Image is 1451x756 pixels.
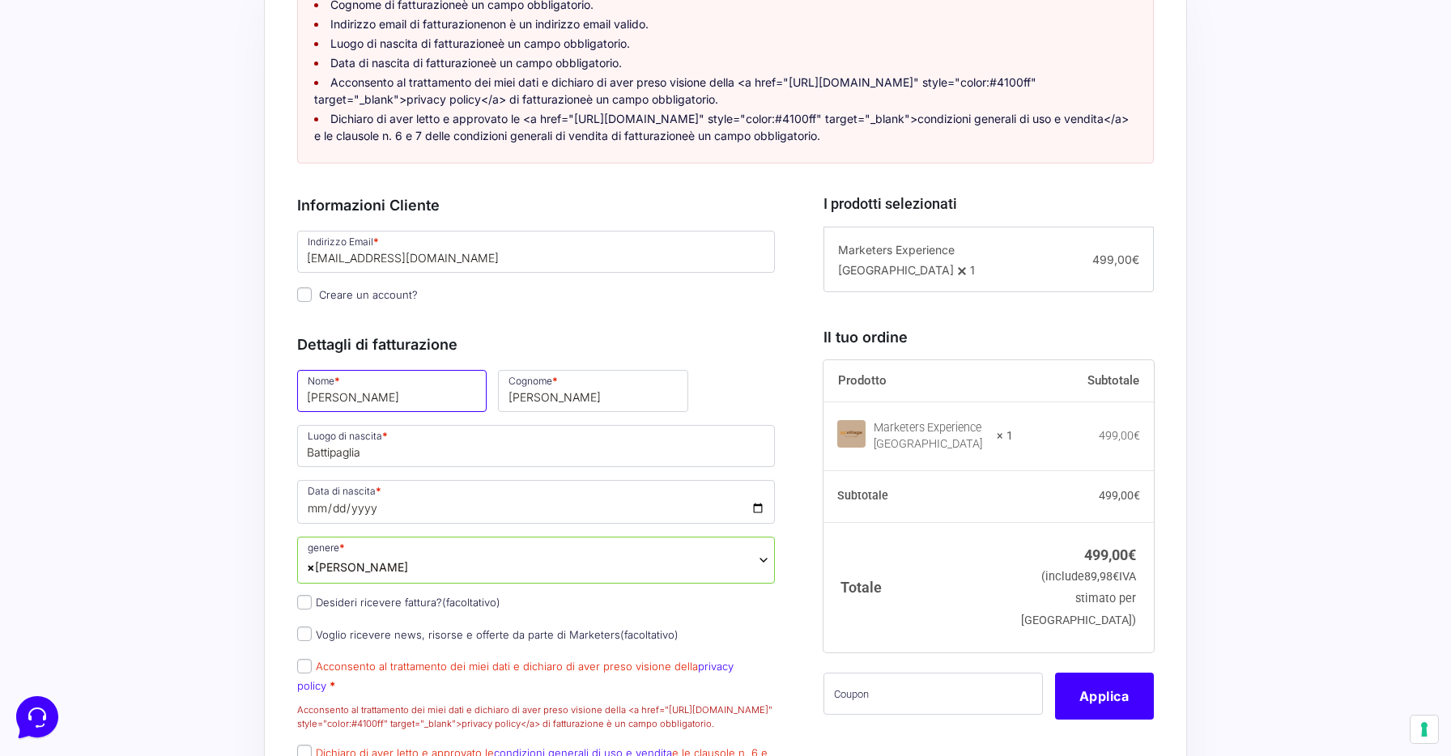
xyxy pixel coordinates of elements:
h3: Dettagli di fatturazione [297,333,775,355]
label: Acconsento al trattamento dei miei dati e dichiaro di aver preso visione della [297,660,734,691]
span: € [1128,546,1136,563]
button: Home [13,520,113,557]
p: Messaggi [140,542,184,557]
input: Luogo di nascita * [297,425,775,467]
input: Acconsento al trattamento dei miei dati e dichiaro di aver preso visione dellaprivacy policy [297,659,312,673]
span: Le tue conversazioni [26,65,138,78]
th: Totale [823,522,1014,652]
iframe: Customerly Messenger Launcher [13,693,62,741]
th: Prodotto [823,360,1014,402]
button: Applica [1055,673,1154,720]
input: Cognome * [498,370,687,412]
img: Marketers Experience Village Roulette [837,420,866,448]
span: Inizia una conversazione [105,146,239,159]
span: € [1134,489,1140,502]
span: € [1132,253,1139,266]
strong: Data di nascita di fatturazione [330,56,490,70]
p: Home [49,542,76,557]
h3: I prodotti selezionati [823,193,1154,214]
th: Subtotale [1013,360,1154,402]
bdi: 499,00 [1099,489,1140,502]
span: (facoltativo) [620,628,679,641]
img: dark [78,91,110,123]
h3: Il tuo ordine [823,326,1154,348]
p: Acconsento al trattamento dei miei dati e dichiaro di aver preso visione della <a href="[URL][DOM... [297,703,775,731]
img: dark [52,91,84,123]
span: 89,98 [1084,570,1119,584]
button: Aiuto [211,520,311,557]
a: Data di nascita di fatturazioneè un campo obbligatorio. [330,56,622,70]
button: Inizia una conversazione [26,136,298,168]
span: Donna [297,537,775,584]
input: Coupon [823,673,1043,715]
a: Apri Centro Assistenza [172,201,298,214]
strong: Luogo di nascita di fatturazione [330,36,498,50]
a: Luogo di nascita di fatturazioneè un campo obbligatorio. [330,36,630,50]
strong: × 1 [997,428,1013,444]
span: Creare un account? [319,288,418,301]
a: privacy policy [297,660,734,691]
label: Desideri ricevere fattura? [297,596,500,609]
button: Le tue preferenze relative al consenso per le tecnologie di tracciamento [1411,716,1438,743]
input: Creare un account? [297,287,312,302]
strong: Indirizzo email di fatturazione [330,17,487,31]
span: 1 [970,263,975,277]
img: dark [26,91,58,123]
span: € [1134,429,1140,442]
input: Nome * [297,370,487,412]
span: Donna [307,559,408,575]
h3: Informazioni Cliente [297,194,775,216]
th: Subtotale [823,470,1014,522]
p: Aiuto [249,542,273,557]
a: Indirizzo email di fatturazionenon è un indirizzo email valido. [330,17,649,31]
span: € [1113,570,1119,584]
h2: Ciao da Marketers 👋 [13,13,272,39]
span: × [307,559,315,575]
span: Trova una risposta [26,201,126,214]
span: Marketers Experience [GEOGRAPHIC_DATA] [838,243,955,277]
bdi: 499,00 [1084,546,1136,563]
a: Acconsento al trattamento dei miei dati e dichiaro di aver preso visione della <a href="[URL][DOM... [314,75,1036,106]
a: Dichiaro di aver letto e approvato le <a href="[URL][DOMAIN_NAME]" style="color:#4100ff" target="... [314,112,1129,142]
input: Indirizzo Email * [297,231,775,273]
input: Desideri ricevere fattura?(facoltativo) [297,595,312,609]
button: Messaggi [113,520,212,557]
small: (include IVA stimato per [GEOGRAPHIC_DATA]) [1021,570,1136,627]
input: Voglio ricevere news, risorse e offerte da parte di Marketers(facoltativo) [297,626,312,641]
span: 499,00 [1092,253,1139,266]
label: Voglio ricevere news, risorse e offerte da parte di Marketers [297,628,679,641]
div: Marketers Experience [GEOGRAPHIC_DATA] [874,420,987,452]
input: Cerca un articolo... [36,236,265,252]
bdi: 499,00 [1099,429,1140,442]
span: (facoltativo) [442,596,500,609]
